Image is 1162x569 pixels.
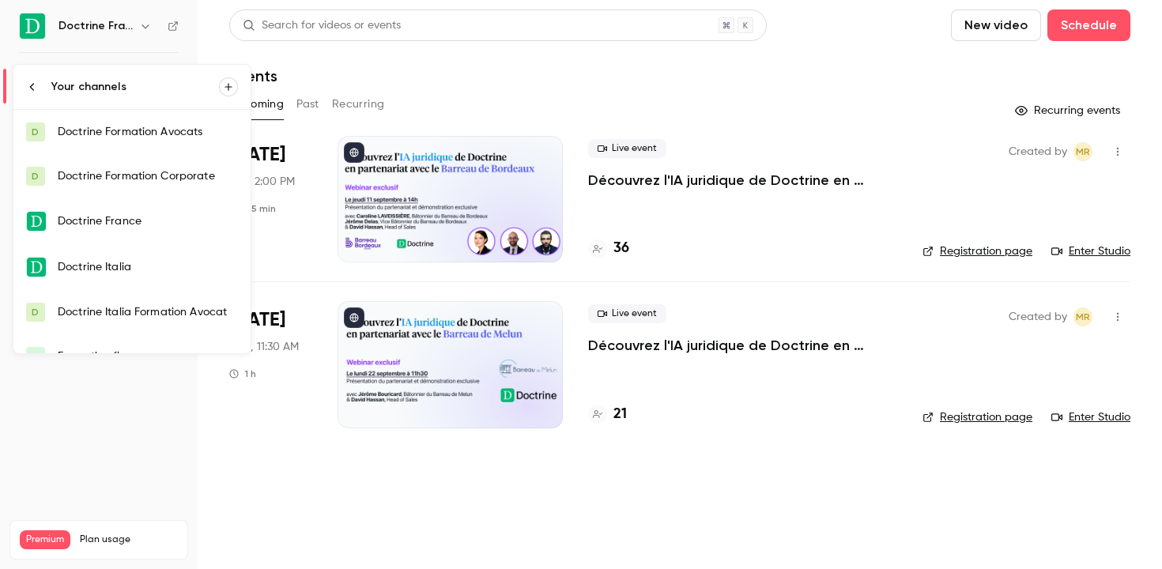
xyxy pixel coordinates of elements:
span: D [32,125,39,139]
div: Formation flow [58,349,238,364]
div: Doctrine Formation Corporate [58,168,238,184]
img: Doctrine France [27,212,46,231]
div: Doctrine France [58,213,238,229]
span: D [32,305,39,319]
span: D [32,169,39,183]
div: Doctrine Formation Avocats [58,124,238,140]
div: Doctrine Italia Formation Avocat [58,304,238,320]
div: Your channels [51,79,219,95]
span: F [33,349,38,364]
div: Doctrine Italia [58,259,238,275]
img: Doctrine Italia [27,258,46,277]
